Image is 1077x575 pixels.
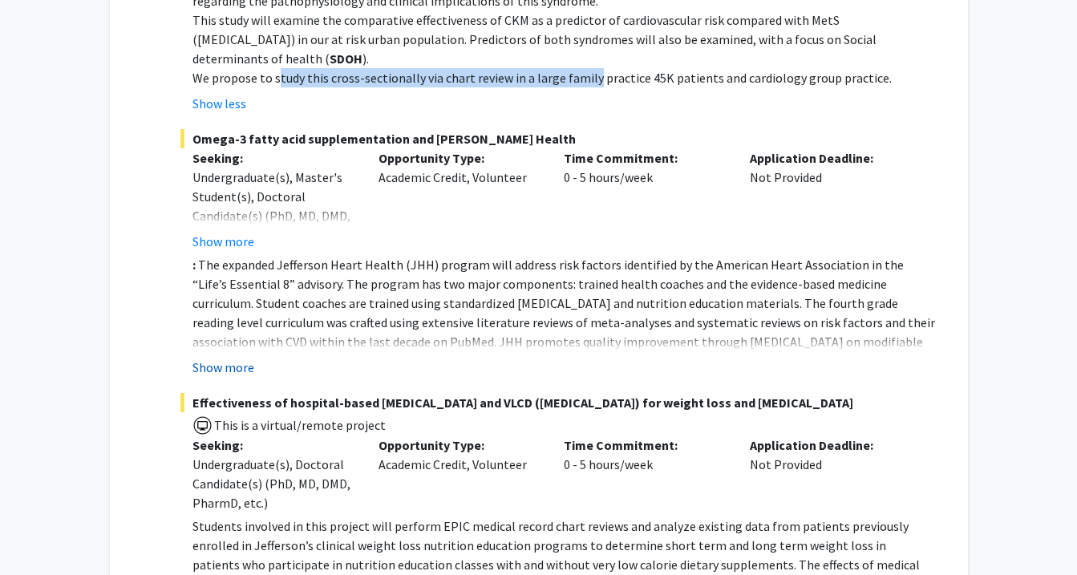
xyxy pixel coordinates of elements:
span: We propose to study this cross-sectionally via chart review in a large family practice 45K patien... [192,70,892,86]
div: Academic Credit, Volunteer [366,435,553,512]
p: Seeking: [192,148,354,168]
p: Time Commitment: [564,148,726,168]
iframe: Chat [12,503,68,563]
span: Effectiveness of hospital-based [MEDICAL_DATA] and VLCD ([MEDICAL_DATA]) for weight loss and [MED... [180,393,935,412]
p: The expanded Jefferson Heart Health (JHH) program will address risk factors identified by the Ame... [192,255,935,371]
button: Show less [192,94,246,113]
p: Opportunity Type: [379,148,541,168]
div: Academic Credit, Volunteer [366,148,553,251]
button: Show more [192,358,254,377]
p: Application Deadline: [750,148,912,168]
p: Opportunity Type: [379,435,541,455]
span: ). [362,51,369,67]
div: Undergraduate(s), Doctoral Candidate(s) (PhD, MD, DMD, PharmD, etc.) [192,455,354,512]
p: Seeking: [192,435,354,455]
p: Time Commitment: [564,435,726,455]
strong: SDOH [330,51,362,67]
strong: : [192,257,196,273]
p: Application Deadline: [750,435,912,455]
span: This study will examine the comparative effectiveness of CKM as a predictor of cardiovascular ris... [192,12,877,67]
div: 0 - 5 hours/week [552,148,738,251]
div: Undergraduate(s), Master's Student(s), Doctoral Candidate(s) (PhD, MD, DMD, PharmD, etc.), Medica... [192,168,354,283]
span: Omega-3 fatty acid supplementation and [PERSON_NAME] Health [180,129,935,148]
div: 0 - 5 hours/week [552,435,738,512]
div: Not Provided [738,148,924,251]
div: Not Provided [738,435,924,512]
span: This is a virtual/remote project [213,417,386,433]
button: Show more [192,232,254,251]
